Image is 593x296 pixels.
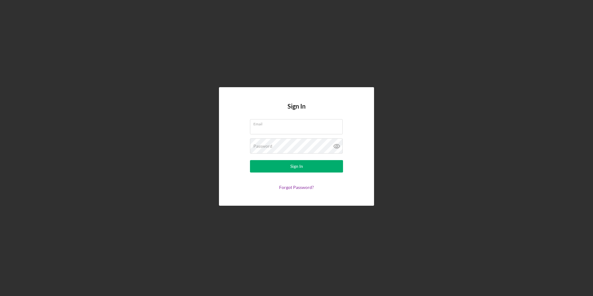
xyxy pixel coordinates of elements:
[288,103,305,119] h4: Sign In
[250,160,343,173] button: Sign In
[290,160,303,173] div: Sign In
[253,119,343,126] label: Email
[253,144,272,149] label: Password
[279,185,314,190] a: Forgot Password?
